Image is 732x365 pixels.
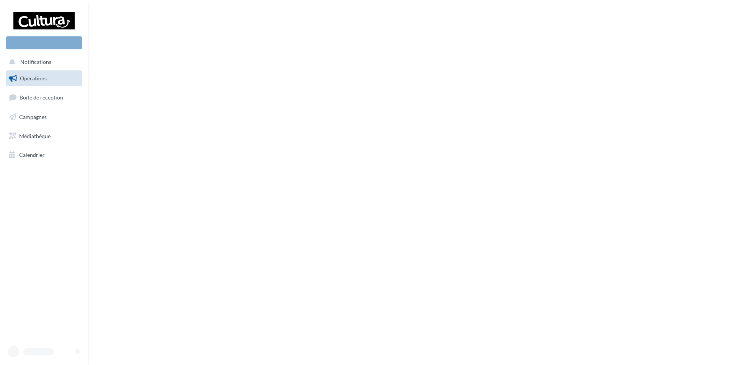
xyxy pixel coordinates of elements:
div: Nouvelle campagne [6,36,82,49]
span: Boîte de réception [20,94,63,101]
span: Calendrier [19,152,45,158]
span: Notifications [20,59,51,65]
a: Campagnes [5,109,83,125]
a: Médiathèque [5,128,83,144]
span: Médiathèque [19,132,51,139]
a: Boîte de réception [5,89,83,106]
a: Calendrier [5,147,83,163]
span: Opérations [20,75,47,81]
span: Campagnes [19,114,47,120]
a: Opérations [5,70,83,86]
